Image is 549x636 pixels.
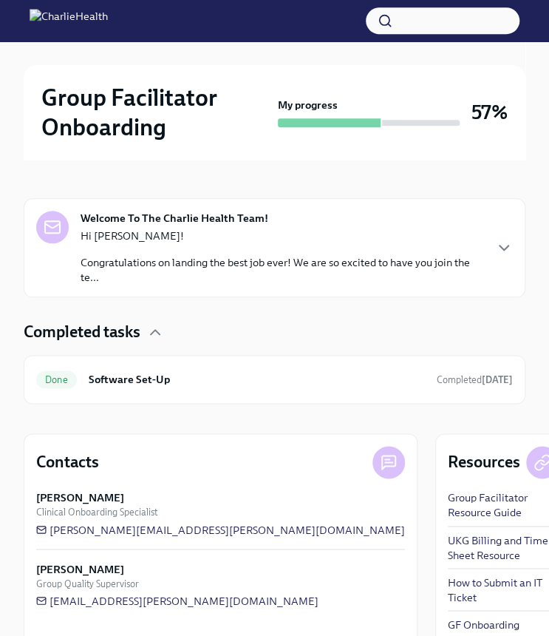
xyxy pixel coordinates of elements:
p: Congratulations on landing the best job ever! We are so excited to have you join the te... [81,255,483,285]
span: Group Quality Supervisor [36,576,139,590]
a: DoneSoftware Set-UpCompleted[DATE] [36,368,513,391]
a: [PERSON_NAME][EMAIL_ADDRESS][PERSON_NAME][DOMAIN_NAME] [36,522,405,537]
div: Completed tasks [24,321,525,343]
strong: [PERSON_NAME] [36,490,124,505]
h4: Resources [448,451,520,473]
h4: Contacts [36,451,99,473]
strong: [DATE] [482,374,513,385]
strong: Welcome To The Charlie Health Team! [81,211,268,226]
strong: [PERSON_NAME] [36,561,124,576]
span: Clinical Onboarding Specialist [36,505,157,519]
strong: My progress [278,98,338,112]
span: Completed [437,374,513,385]
h4: Completed tasks [24,321,140,343]
span: Done [36,374,77,385]
h2: Group Facilitator Onboarding [41,83,272,142]
img: CharlieHealth [30,9,108,33]
h6: Software Set-Up [89,371,425,388]
p: Hi [PERSON_NAME]! [81,229,483,243]
h3: 57% [471,99,508,126]
span: September 3rd, 2025 12:52 [437,373,513,387]
a: [EMAIL_ADDRESS][PERSON_NAME][DOMAIN_NAME] [36,593,318,608]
